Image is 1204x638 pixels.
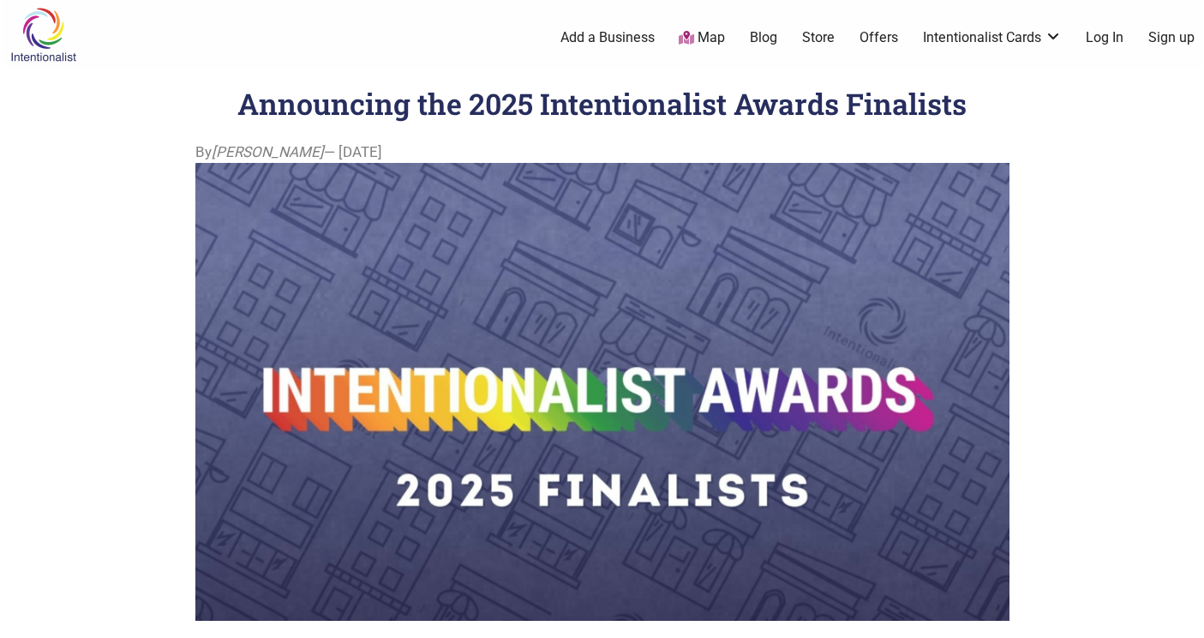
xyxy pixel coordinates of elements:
a: Map [679,28,725,48]
a: Sign up [1148,28,1195,47]
h1: Announcing the 2025 Intentionalist Awards Finalists [237,84,967,123]
i: [PERSON_NAME] [212,143,324,160]
a: Store [802,28,835,47]
a: Offers [860,28,898,47]
img: Intentionalist [3,7,84,63]
a: Log In [1086,28,1123,47]
span: By — [DATE] [195,141,382,164]
a: Blog [750,28,777,47]
a: Add a Business [560,28,655,47]
a: Intentionalist Cards [923,28,1062,47]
